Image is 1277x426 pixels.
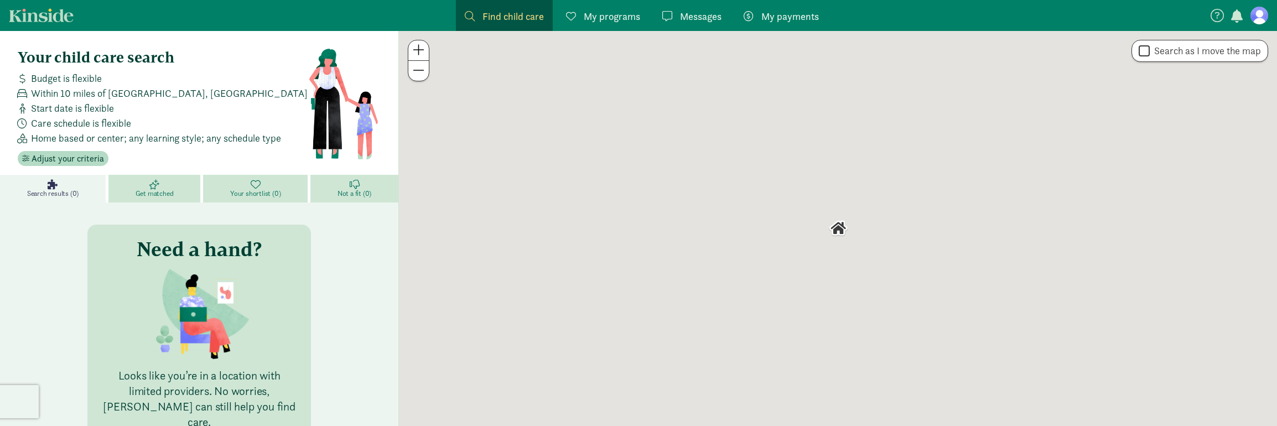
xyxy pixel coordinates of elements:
div: Click to see details [829,219,848,238]
label: Search as I move the map [1150,44,1261,58]
span: Home based or center; any learning style; any schedule type [31,131,281,146]
a: Kinside [9,8,74,22]
a: Not a fit (0) [310,175,398,202]
span: Search results (0) [27,189,79,198]
span: Not a fit (0) [338,189,371,198]
a: Get matched [108,175,203,202]
span: Within 10 miles of [GEOGRAPHIC_DATA], [GEOGRAPHIC_DATA] [31,86,308,101]
h3: Need a hand? [137,238,262,260]
span: Care schedule is flexible [31,116,131,131]
span: My programs [584,9,640,24]
span: Start date is flexible [31,101,114,116]
span: Get matched [136,189,174,198]
h4: Your child care search [18,49,308,66]
span: Messages [680,9,721,24]
span: Your shortlist (0) [230,189,281,198]
span: Budget is flexible [31,71,102,86]
span: Find child care [482,9,544,24]
span: My payments [761,9,819,24]
button: Adjust your criteria [18,151,108,167]
a: Your shortlist (0) [203,175,310,202]
span: Adjust your criteria [32,152,104,165]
